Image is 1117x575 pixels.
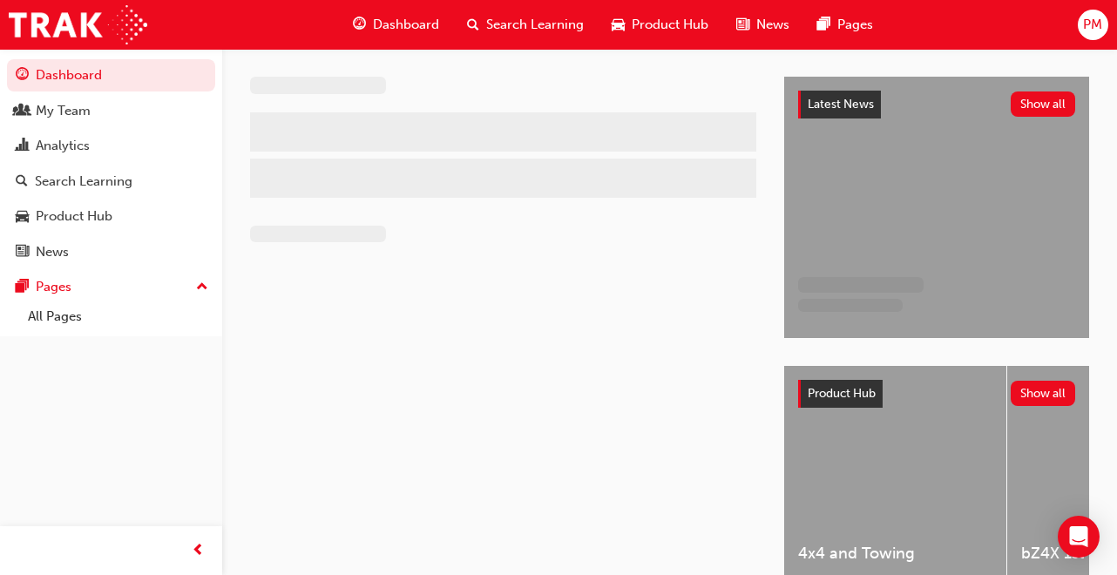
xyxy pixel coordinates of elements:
span: car-icon [16,209,29,225]
span: guage-icon [16,68,29,84]
span: news-icon [16,245,29,260]
span: pages-icon [16,280,29,295]
a: Dashboard [7,59,215,91]
button: Pages [7,271,215,303]
div: Open Intercom Messenger [1058,516,1100,558]
a: search-iconSearch Learning [453,7,598,43]
span: guage-icon [353,14,366,36]
span: Pages [837,15,873,35]
a: guage-iconDashboard [339,7,453,43]
span: Dashboard [373,15,439,35]
div: News [36,242,69,262]
a: Analytics [7,130,215,162]
span: up-icon [196,276,208,299]
span: people-icon [16,104,29,119]
span: PM [1083,15,1102,35]
div: Analytics [36,136,90,156]
a: Search Learning [7,166,215,198]
img: Trak [9,5,147,44]
a: pages-iconPages [803,7,887,43]
a: car-iconProduct Hub [598,7,722,43]
span: search-icon [16,174,28,190]
span: car-icon [612,14,625,36]
span: prev-icon [192,540,205,562]
button: PM [1078,10,1108,40]
span: Product Hub [632,15,708,35]
span: 4x4 and Towing [798,544,992,564]
a: Latest NewsShow all [798,91,1075,118]
button: Show all [1011,91,1076,117]
button: Show all [1011,381,1076,406]
span: Product Hub [808,386,876,401]
button: DashboardMy TeamAnalyticsSearch LearningProduct HubNews [7,56,215,271]
div: My Team [36,101,91,121]
span: search-icon [467,14,479,36]
span: Latest News [808,97,874,112]
a: news-iconNews [722,7,803,43]
span: Search Learning [486,15,584,35]
a: News [7,236,215,268]
span: pages-icon [817,14,830,36]
a: Product HubShow all [798,380,1075,408]
span: chart-icon [16,139,29,154]
div: Pages [36,277,71,297]
div: Product Hub [36,206,112,227]
span: news-icon [736,14,749,36]
span: News [756,15,789,35]
a: My Team [7,95,215,127]
div: Search Learning [35,172,132,192]
a: Product Hub [7,200,215,233]
a: All Pages [21,303,215,330]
